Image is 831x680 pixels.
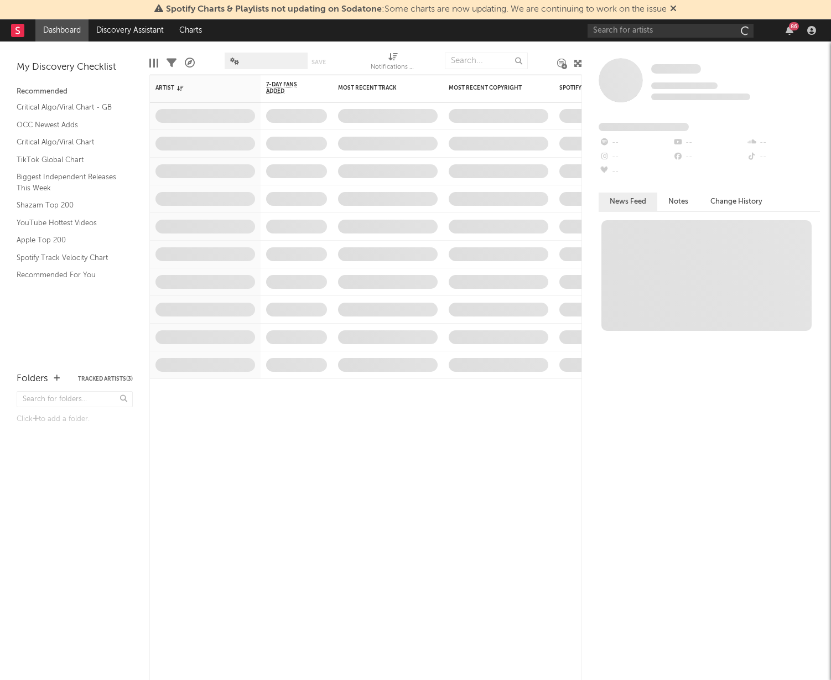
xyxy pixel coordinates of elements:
[786,26,793,35] button: 86
[17,61,133,74] div: My Discovery Checklist
[17,199,122,211] a: Shazam Top 200
[17,154,122,166] a: TikTok Global Chart
[588,24,754,38] input: Search for artists
[559,85,642,91] div: Spotify Monthly Listeners
[166,5,382,14] span: Spotify Charts & Playlists not updating on Sodatone
[599,136,672,150] div: --
[17,269,122,281] a: Recommended For You
[149,47,158,79] div: Edit Columns
[17,101,122,113] a: Critical Algo/Viral Chart - GB
[17,413,133,426] div: Click to add a folder.
[17,391,133,407] input: Search for folders...
[17,171,122,194] a: Biggest Independent Releases This Week
[651,94,750,100] span: 0 fans last week
[166,5,667,14] span: : Some charts are now updating. We are continuing to work on the issue
[657,193,699,211] button: Notes
[17,252,122,264] a: Spotify Track Velocity Chart
[599,123,689,131] span: Fans Added by Platform
[599,164,672,179] div: --
[172,19,210,41] a: Charts
[266,81,310,95] span: 7-Day Fans Added
[167,47,176,79] div: Filters
[651,64,701,75] a: Some Artist
[599,150,672,164] div: --
[699,193,773,211] button: Change History
[17,85,133,98] div: Recommended
[338,85,421,91] div: Most Recent Track
[651,64,701,74] span: Some Artist
[17,136,122,148] a: Critical Algo/Viral Chart
[17,119,122,131] a: OCC Newest Adds
[746,150,820,164] div: --
[78,376,133,382] button: Tracked Artists(3)
[371,61,415,74] div: Notifications (Artist)
[449,85,532,91] div: Most Recent Copyright
[89,19,172,41] a: Discovery Assistant
[746,136,820,150] div: --
[651,82,718,89] span: Tracking Since: [DATE]
[599,193,657,211] button: News Feed
[672,150,746,164] div: --
[155,85,238,91] div: Artist
[17,217,122,229] a: YouTube Hottest Videos
[17,234,122,246] a: Apple Top 200
[311,59,326,65] button: Save
[445,53,528,69] input: Search...
[185,47,195,79] div: A&R Pipeline
[17,372,48,386] div: Folders
[35,19,89,41] a: Dashboard
[672,136,746,150] div: --
[371,47,415,79] div: Notifications (Artist)
[670,5,677,14] span: Dismiss
[789,22,799,30] div: 86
